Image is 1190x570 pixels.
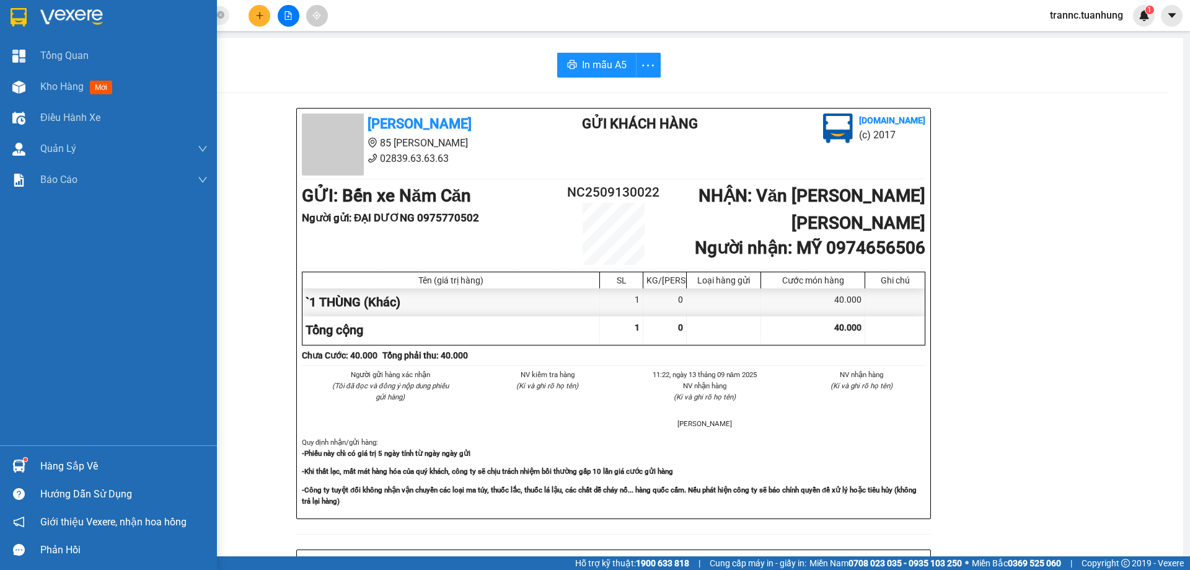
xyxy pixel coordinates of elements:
div: 40.000 [761,288,865,316]
strong: 0708 023 035 - 0935 103 250 [848,558,962,568]
img: icon-new-feature [1139,10,1150,21]
sup: 1 [1145,6,1154,14]
span: | [699,556,700,570]
div: Hàng sắp về [40,457,208,476]
span: environment [368,138,377,148]
span: printer [567,60,577,71]
sup: 1 [24,458,27,461]
li: NV nhận hàng [798,369,926,380]
span: trannc.tuanhung [1040,7,1133,23]
b: [PERSON_NAME] [368,116,472,131]
span: down [198,175,208,185]
button: file-add [278,5,299,27]
span: plus [255,11,264,20]
span: 0 [678,323,683,332]
span: Miền Nam [809,556,962,570]
span: aim [312,11,321,20]
i: (Kí và ghi rõ họ tên) [516,381,578,390]
button: more [636,53,661,78]
span: question-circle [13,488,25,500]
b: [DOMAIN_NAME] [859,115,925,125]
div: 1 [600,288,643,316]
li: 02839.63.63.63 [302,151,532,166]
span: close-circle [217,11,224,19]
img: logo.jpg [823,114,853,143]
b: Người gửi : ĐẠI DƯƠNG 0975770502 [302,212,479,224]
b: NHẬN : Văn [PERSON_NAME] [PERSON_NAME] [699,185,925,233]
strong: -Công ty tuyệt đối không nhận vận chuyển các loại ma túy, thuốc lắc, thuốc lá lậu, các chất dễ ch... [302,486,917,505]
span: Quản Lý [40,141,76,156]
img: solution-icon [12,174,25,187]
span: caret-down [1166,10,1178,21]
b: GỬI : Bến xe Năm Căn [302,185,471,206]
strong: 0369 525 060 [1008,558,1061,568]
span: In mẫu A5 [582,57,627,73]
i: (Kí và ghi rõ họ tên) [831,381,892,390]
div: 0 [643,288,687,316]
b: Tổng phải thu: 40.000 [382,350,468,360]
span: Báo cáo [40,172,77,187]
span: Điều hành xe [40,110,100,125]
img: warehouse-icon [12,460,25,473]
span: 40.000 [834,323,862,332]
li: 11:22, ngày 13 tháng 09 năm 2025 [641,369,769,380]
strong: -Khi thất lạc, mất mát hàng hóa của quý khách, công ty sẽ chịu trách nhiệm bồi thường gấp 10 lần ... [302,467,673,476]
i: (Kí và ghi rõ họ tên) [674,393,736,401]
span: notification [13,516,25,528]
b: Chưa Cước : 40.000 [302,350,377,360]
strong: -Phiếu này chỉ có giá trị 5 ngày tính từ ngày ngày gửi [302,449,470,458]
i: (Tôi đã đọc và đồng ý nộp dung phiếu gửi hàng) [332,381,449,401]
span: ⚪️ [965,561,969,566]
h2: NC2509130022 [562,182,666,203]
div: Tên (giá trị hàng) [306,275,596,285]
span: Cung cấp máy in - giấy in: [710,556,806,570]
img: warehouse-icon [12,112,25,125]
img: logo-vxr [11,8,27,27]
span: 1 [1147,6,1152,14]
span: Giới thiệu Vexere, nhận hoa hồng [40,514,187,530]
li: 85 [PERSON_NAME] [302,135,532,151]
span: phone [368,153,377,163]
div: Phản hồi [40,541,208,559]
span: | [1070,556,1072,570]
span: more [637,58,660,73]
img: warehouse-icon [12,143,25,156]
span: Tổng cộng [306,323,363,337]
span: Miền Bắc [972,556,1061,570]
div: `1 THÙNG (Khác) [302,288,600,316]
span: close-circle [217,10,224,22]
span: file-add [284,11,293,20]
div: SL [603,275,640,285]
b: Gửi khách hàng [582,116,698,131]
div: Quy định nhận/gửi hàng : [302,437,925,507]
div: Loại hàng gửi [690,275,757,285]
span: copyright [1121,559,1130,568]
span: Hỗ trợ kỹ thuật: [575,556,689,570]
img: dashboard-icon [12,50,25,63]
li: NV nhận hàng [641,380,769,391]
strong: 1900 633 818 [636,558,689,568]
li: (c) 2017 [859,127,925,143]
span: 1 [635,323,640,332]
span: message [13,544,25,556]
button: caret-down [1161,5,1183,27]
button: printerIn mẫu A5 [557,53,637,78]
div: Ghi chú [868,275,922,285]
li: [PERSON_NAME] [641,418,769,429]
li: Người gửi hàng xác nhận [327,369,454,380]
button: plus [249,5,270,27]
div: Cước món hàng [764,275,862,285]
span: Tổng Quan [40,48,89,63]
div: KG/[PERSON_NAME] [646,275,683,285]
b: Người nhận : MỸ 0974656506 [695,238,925,258]
button: aim [306,5,328,27]
span: mới [90,81,112,94]
span: Kho hàng [40,81,84,92]
div: Hướng dẫn sử dụng [40,485,208,504]
li: NV kiểm tra hàng [484,369,612,380]
img: warehouse-icon [12,81,25,94]
span: down [198,144,208,154]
